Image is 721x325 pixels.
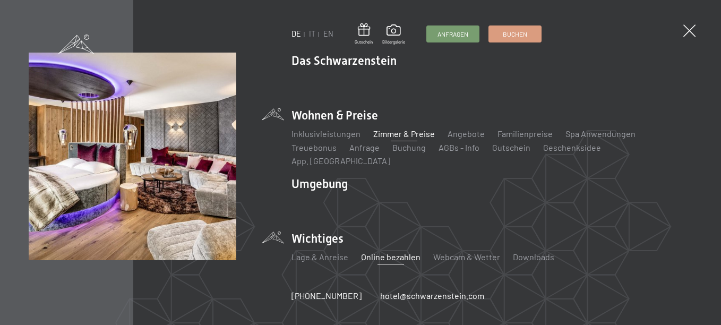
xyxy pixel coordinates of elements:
a: Webcam & Wetter [433,252,500,262]
a: EN [323,29,333,38]
a: IT [309,29,315,38]
span: Buchen [503,30,527,39]
span: Bildergalerie [382,39,405,45]
a: DE [291,29,301,38]
a: Anfragen [427,26,479,42]
a: Inklusivleistungen [291,129,360,139]
a: Bildergalerie [382,24,405,45]
a: Spa Anwendungen [565,129,636,139]
a: Online bezahlen [361,252,420,262]
a: Buchung [392,142,426,152]
a: Gutschein [355,23,373,45]
a: Gutschein [492,142,530,152]
a: Downloads [513,252,554,262]
a: App. [GEOGRAPHIC_DATA] [291,156,390,166]
a: Zimmer & Preise [373,129,435,139]
span: [PHONE_NUMBER] [291,290,362,301]
span: Gutschein [355,39,373,45]
a: Angebote [448,129,485,139]
a: Geschenksidee [543,142,601,152]
a: Treuebonus [291,142,337,152]
a: [PHONE_NUMBER] [291,290,362,302]
a: AGBs - Info [439,142,479,152]
a: hotel@schwarzenstein.com [380,290,484,302]
a: Anfrage [349,142,380,152]
a: Familienpreise [497,129,553,139]
a: Lage & Anreise [291,252,348,262]
span: Anfragen [437,30,468,39]
a: Buchen [489,26,541,42]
